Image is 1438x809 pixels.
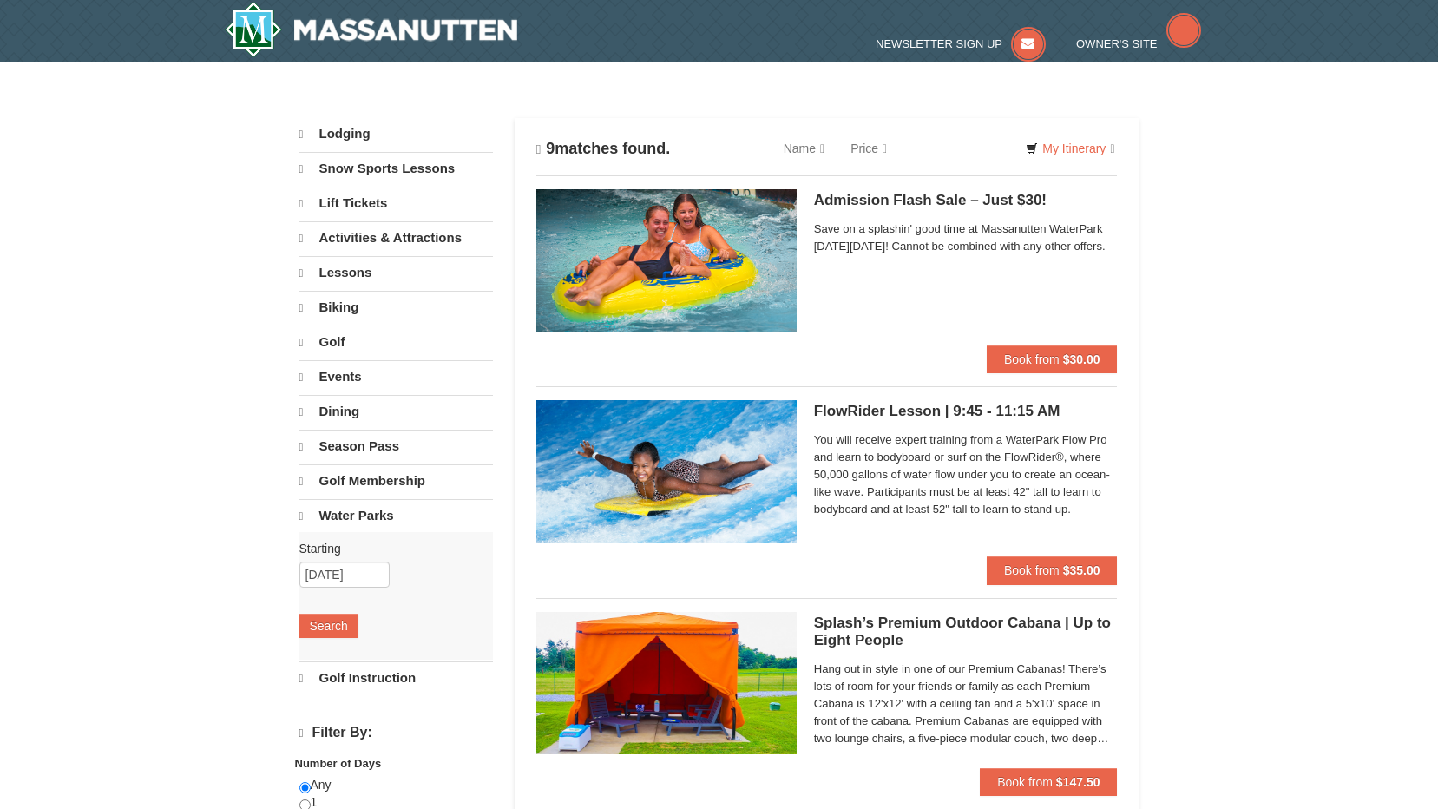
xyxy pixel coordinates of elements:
a: Lift Tickets [299,187,493,220]
span: Book from [1004,563,1060,577]
span: Newsletter Sign Up [876,37,1002,50]
a: Massanutten Resort [225,2,518,57]
span: Owner's Site [1076,37,1158,50]
span: Save on a splashin' good time at Massanutten WaterPark [DATE][DATE]! Cannot be combined with any ... [814,220,1118,255]
span: Hang out in style in one of our Premium Cabanas! There’s lots of room for your friends or family ... [814,661,1118,747]
a: Season Pass [299,430,493,463]
a: Snow Sports Lessons [299,152,493,185]
strong: $35.00 [1063,563,1100,577]
span: Book from [1004,352,1060,366]
a: Price [837,131,900,166]
a: Events [299,360,493,393]
strong: Number of Days [295,757,382,770]
img: 6619917-1618-f229f8f2.jpg [536,189,797,332]
button: Book from $30.00 [987,345,1118,373]
a: Activities & Attractions [299,221,493,254]
img: 6619917-1540-abbb9b77.jpg [536,612,797,754]
a: Water Parks [299,499,493,532]
a: My Itinerary [1014,135,1126,161]
a: Dining [299,395,493,428]
strong: $147.50 [1056,775,1100,789]
a: Golf Instruction [299,661,493,694]
h5: Splash’s Premium Outdoor Cabana | Up to Eight People [814,615,1118,649]
h5: FlowRider Lesson | 9:45 - 11:15 AM [814,403,1118,420]
a: Name [771,131,837,166]
strong: $30.00 [1063,352,1100,366]
h4: Filter By: [299,725,493,741]
img: 6619917-216-363963c7.jpg [536,400,797,543]
button: Book from $35.00 [987,556,1118,584]
button: Search [299,614,358,638]
a: Golf Membership [299,464,493,497]
span: You will receive expert training from a WaterPark Flow Pro and learn to bodyboard or surf on the ... [814,431,1118,518]
a: Owner's Site [1076,37,1201,50]
a: Biking [299,291,493,324]
a: Golf [299,326,493,358]
img: Massanutten Resort Logo [225,2,518,57]
span: Book from [997,775,1053,789]
a: Newsletter Sign Up [876,37,1046,50]
a: Lessons [299,256,493,289]
label: Starting [299,540,480,557]
h5: Admission Flash Sale – Just $30! [814,192,1118,209]
button: Book from $147.50 [980,768,1117,796]
a: Lodging [299,118,493,150]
